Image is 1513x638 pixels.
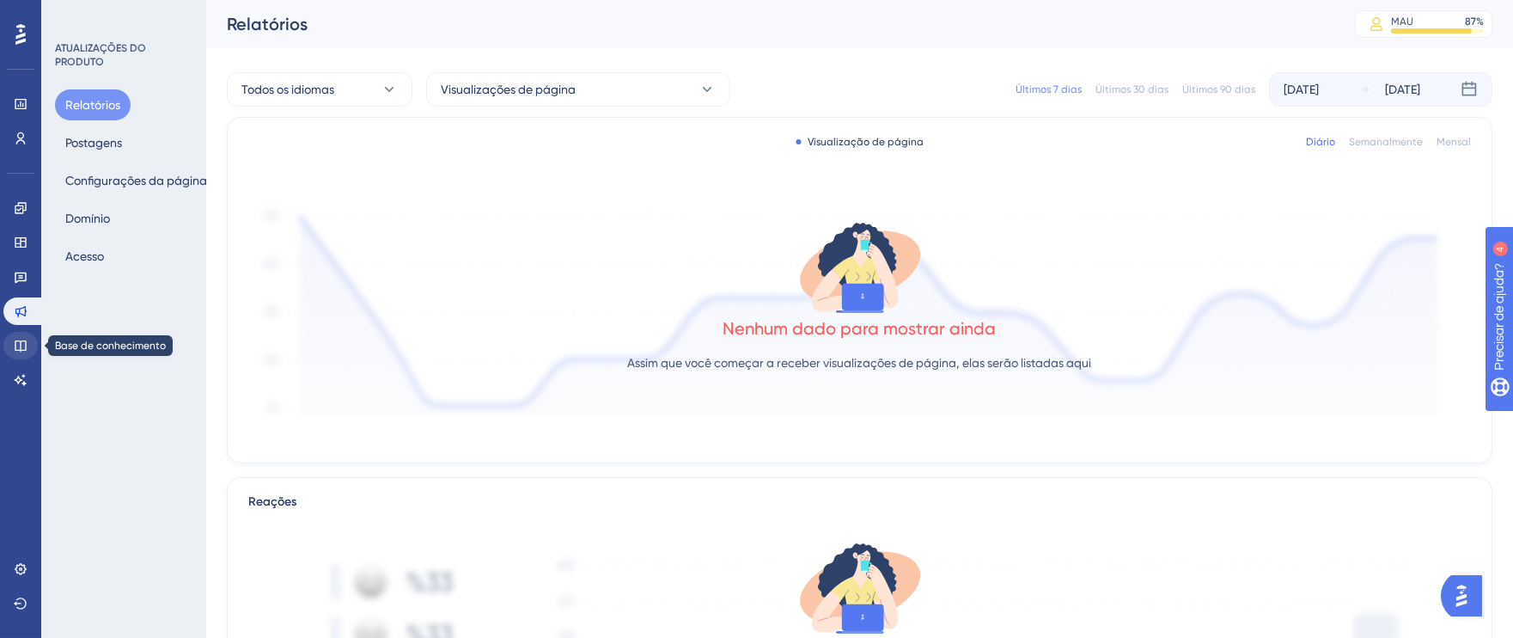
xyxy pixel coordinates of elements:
font: 4 [160,10,165,20]
button: Relatórios [55,89,131,120]
font: Nenhum dado para mostrar ainda [723,318,997,339]
font: Últimos 90 dias [1182,83,1255,95]
font: Visualizações de página [441,83,576,96]
button: Postagens [55,127,132,158]
button: Acesso [55,241,114,272]
font: Semanalmente [1349,136,1423,148]
button: Visualizações de página [426,72,730,107]
font: Relatórios [65,98,120,112]
font: Assim que você começar a receber visualizações de página, elas serão listadas aqui [628,356,1092,370]
font: 87 [1465,15,1476,28]
font: Mensal [1437,136,1471,148]
font: Relatórios [227,14,308,34]
font: [DATE] [1385,83,1420,96]
iframe: Iniciador do Assistente de IA do UserGuiding [1441,570,1492,622]
font: Diário [1306,136,1335,148]
font: Configurações da página [65,174,207,187]
font: [DATE] [1284,83,1319,96]
font: Últimos 7 dias [1016,83,1082,95]
font: % [1476,15,1484,28]
font: Postagens [65,136,122,150]
font: MAU [1391,15,1413,28]
font: Domínio [65,212,110,225]
font: Precisar de ajuda? [40,8,148,21]
button: Configurações da página [55,165,217,196]
font: ATUALIZAÇÕES DO PRODUTO [55,42,146,68]
font: Acesso [65,249,104,263]
font: Visualização de página [808,136,924,148]
font: Reações [248,494,296,509]
font: Últimos 30 dias [1095,83,1168,95]
button: Todos os idiomas [227,72,412,107]
button: Domínio [55,203,120,234]
font: Todos os idiomas [241,83,334,96]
